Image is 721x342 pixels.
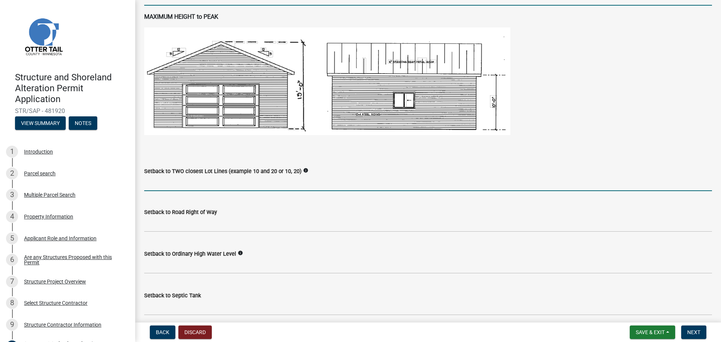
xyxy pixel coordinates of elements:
label: Setback to TWO closest Lot Lines (example 10 and 20 or 10, 20) [144,169,302,174]
i: info [238,250,243,256]
img: image_42e23c4b-ffdd-47ad-946e-070c62857ad5.png [144,27,510,135]
span: STR/SAP - 481920 [15,107,120,115]
div: Multiple Parcel Search [24,192,75,197]
div: 9 [6,319,18,331]
div: 3 [6,189,18,201]
label: Setback to Road Right of Way [144,210,217,215]
div: 1 [6,146,18,158]
span: Save & Exit [636,329,665,335]
div: 8 [6,297,18,309]
button: Next [681,325,706,339]
div: Are any Structures Proposed with this Permit [24,255,123,265]
div: 7 [6,276,18,288]
div: Select Structure Contractor [24,300,87,306]
wm-modal-confirm: Notes [69,121,97,127]
button: Back [150,325,175,339]
div: Applicant Role and Information [24,236,97,241]
div: Structure Contractor Information [24,322,101,327]
wm-modal-confirm: Summary [15,121,66,127]
label: Setback to Septic Tank [144,293,201,298]
div: Property Information [24,214,73,219]
span: Next [687,329,700,335]
span: Back [156,329,169,335]
div: 4 [6,211,18,223]
strong: MAXIMUM HEIGHT to PEAK [144,13,218,20]
div: 5 [6,232,18,244]
i: info [303,168,308,173]
h4: Structure and Shoreland Alteration Permit Application [15,72,129,104]
button: Notes [69,116,97,130]
button: Discard [178,325,212,339]
div: 2 [6,167,18,179]
div: Structure Project Overview [24,279,86,284]
div: 6 [6,254,18,266]
button: Save & Exit [630,325,675,339]
label: Setback to Ordinary High Water Level [144,252,236,257]
div: Parcel search [24,171,56,176]
button: View Summary [15,116,66,130]
div: Introduction [24,149,53,154]
img: Otter Tail County, Minnesota [15,8,71,64]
